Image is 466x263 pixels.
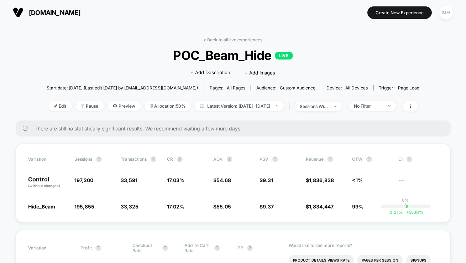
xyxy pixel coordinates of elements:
[256,85,315,91] div: Audience:
[214,245,220,251] button: ?
[28,156,68,162] span: Variation
[121,156,147,162] span: Transactions
[260,203,274,210] span: $
[388,105,391,107] img: end
[28,203,56,210] span: Hide_Beam
[75,177,94,183] span: 197,200
[309,203,334,210] span: 1,834,447
[272,156,278,162] button: ?
[150,104,153,108] img: rebalance
[227,85,245,91] span: all pages
[214,203,231,210] span: $
[65,48,401,63] span: POC_Beam_Hide
[184,243,211,253] span: Add To Cart Rate
[263,177,273,183] span: 9.31
[177,156,183,162] button: ?
[289,243,438,248] p: Would like to see more reports?
[75,203,95,210] span: 195,855
[260,177,273,183] span: $
[95,245,101,251] button: ?
[11,7,83,18] button: [DOMAIN_NAME]
[398,85,419,91] span: Page Load
[214,156,223,162] span: AOV
[399,178,438,189] span: ---
[390,210,403,215] span: 0.31 %
[407,210,409,215] span: +
[28,184,61,188] span: (without changes)
[403,210,424,215] span: 3.08 %
[145,101,191,111] span: Allocation: 50%
[162,245,168,251] button: ?
[217,203,231,210] span: 55.05
[306,203,334,210] span: $
[354,103,383,109] div: No Filter
[167,203,185,210] span: 17.02 %
[300,104,329,109] div: sessions with impression
[334,105,336,107] img: end
[54,104,57,108] img: edit
[35,125,436,131] span: There are still no statistically significant results. We recommend waiting a few more days
[121,177,138,183] span: 33,591
[81,104,84,108] img: end
[287,101,295,112] span: |
[204,37,263,42] a: < Back to all live experiences
[328,156,333,162] button: ?
[75,156,93,162] span: Sessions
[214,177,231,183] span: $
[75,101,104,111] span: Pause
[80,245,92,251] span: Profit
[439,6,453,20] div: MH
[245,70,276,76] span: + Add Images
[217,177,231,183] span: 54.68
[132,243,159,253] span: Checkout Rate
[399,156,438,162] span: CI
[167,177,185,183] span: 17.03 %
[345,85,368,91] span: all devices
[167,156,173,162] span: CR
[237,245,244,251] span: IPP
[276,105,278,107] img: end
[121,203,139,210] span: 33,325
[200,104,204,108] img: calendar
[367,6,432,19] button: Create New Experience
[227,156,232,162] button: ?
[309,177,334,183] span: 1,836,838
[48,101,72,111] span: Edit
[28,176,68,189] p: Control
[247,245,253,251] button: ?
[321,85,373,91] span: Device:
[280,85,315,91] span: Custom Audience
[306,177,334,183] span: $
[29,9,80,16] span: [DOMAIN_NAME]
[13,7,23,18] img: Visually logo
[191,69,231,76] span: + Add Description
[108,101,141,111] span: Preview
[437,5,455,20] button: MH
[306,156,324,162] span: Revenue
[379,85,419,91] div: Trigger:
[28,243,68,253] span: Variation
[210,85,245,91] div: Pages:
[352,177,363,183] span: <1%
[47,85,198,91] span: Start date: [DATE] (Last edit [DATE] by [EMAIL_ADDRESS][DOMAIN_NAME])
[260,156,269,162] span: PSV
[352,156,392,162] span: OTW
[96,156,102,162] button: ?
[366,156,372,162] button: ?
[407,156,412,162] button: ?
[405,203,407,208] p: |
[263,203,274,210] span: 9.37
[352,203,364,210] span: 99%
[151,156,156,162] button: ?
[275,52,293,60] p: LIVE
[402,197,409,203] p: 0%
[195,101,284,111] span: Latest Version: [DATE] - [DATE]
